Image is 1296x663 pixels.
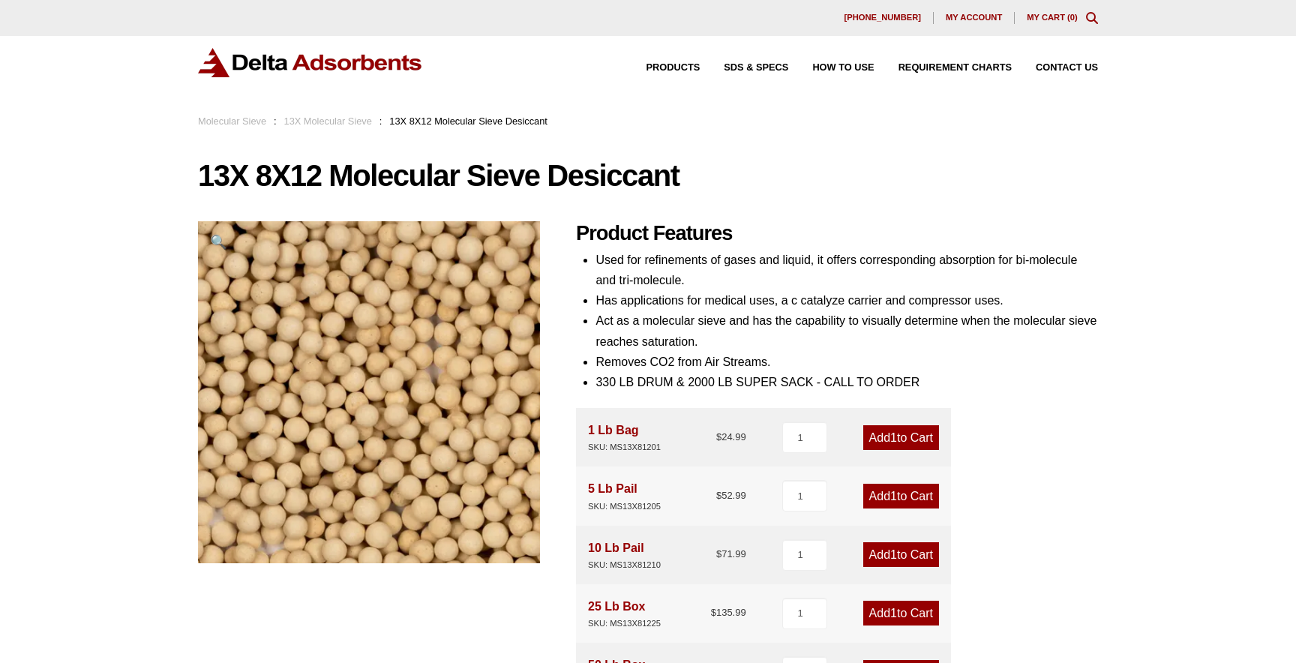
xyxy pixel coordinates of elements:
[1012,63,1098,73] a: Contact Us
[588,440,661,454] div: SKU: MS13X81201
[1070,13,1075,22] span: 0
[588,538,661,572] div: 10 Lb Pail
[198,115,266,127] a: Molecular Sieve
[198,48,423,77] img: Delta Adsorbents
[890,431,897,444] span: 1
[890,548,897,561] span: 1
[1027,13,1078,22] a: My Cart (0)
[788,63,874,73] a: How to Use
[716,431,746,442] bdi: 24.99
[595,290,1098,310] li: Has applications for medical uses, a c catalyze carrier and compressor uses.
[898,63,1012,73] span: Requirement Charts
[812,63,874,73] span: How to Use
[588,616,661,631] div: SKU: MS13X81225
[832,12,934,24] a: [PHONE_NUMBER]
[716,548,746,559] bdi: 71.99
[700,63,788,73] a: SDS & SPECS
[890,490,897,502] span: 1
[863,542,939,567] a: Add1to Cart
[198,221,239,262] a: View full-screen image gallery
[716,431,721,442] span: $
[210,234,227,250] span: 🔍
[595,372,1098,392] li: 330 LB DRUM & 2000 LB SUPER SACK - CALL TO ORDER
[946,13,1002,22] span: My account
[379,115,382,127] span: :
[622,63,700,73] a: Products
[595,250,1098,290] li: Used for refinements of gases and liquid, it offers corresponding absorption for bi-molecule and ...
[588,596,661,631] div: 25 Lb Box
[716,548,721,559] span: $
[890,607,897,619] span: 1
[1036,63,1098,73] span: Contact Us
[576,221,1098,246] h2: Product Features
[863,484,939,508] a: Add1to Cart
[198,160,1098,191] h1: 13X 8X12 Molecular Sieve Desiccant
[874,63,1012,73] a: Requirement Charts
[595,310,1098,351] li: Act as a molecular sieve and has the capability to visually determine when the molecular sieve re...
[863,425,939,450] a: Add1to Cart
[588,558,661,572] div: SKU: MS13X81210
[274,115,277,127] span: :
[863,601,939,625] a: Add1to Cart
[716,490,721,501] span: $
[844,13,921,22] span: [PHONE_NUMBER]
[716,490,746,501] bdi: 52.99
[711,607,716,618] span: $
[389,115,547,127] span: 13X 8X12 Molecular Sieve Desiccant
[711,607,746,618] bdi: 135.99
[588,420,661,454] div: 1 Lb Bag
[588,499,661,514] div: SKU: MS13X81205
[284,115,372,127] a: 13X Molecular Sieve
[934,12,1015,24] a: My account
[646,63,700,73] span: Products
[724,63,788,73] span: SDS & SPECS
[1086,12,1098,24] div: Toggle Modal Content
[595,352,1098,372] li: Removes CO2 from Air Streams.
[588,478,661,513] div: 5 Lb Pail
